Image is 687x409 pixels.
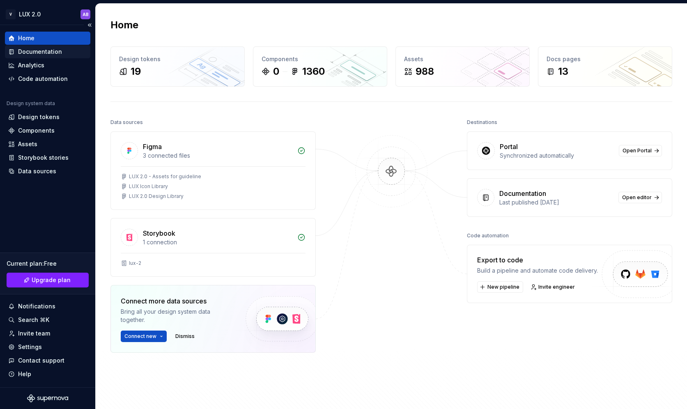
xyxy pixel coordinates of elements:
[5,313,90,326] button: Search ⌘K
[18,302,55,310] div: Notifications
[416,65,434,78] div: 988
[19,10,41,18] div: LUX 2.0
[84,19,95,31] button: Collapse sidebar
[619,145,662,156] a: Open Portal
[500,152,614,160] div: Synchronized automatically
[18,140,37,148] div: Assets
[5,354,90,367] button: Contact support
[121,331,167,342] button: Connect new
[302,65,325,78] div: 1360
[110,18,138,32] h2: Home
[18,126,55,135] div: Components
[477,255,598,265] div: Export to code
[558,65,568,78] div: 13
[18,61,44,69] div: Analytics
[131,65,141,78] div: 19
[18,316,49,324] div: Search ⌘K
[143,152,292,160] div: 3 connected files
[175,333,195,340] span: Dismiss
[110,131,316,210] a: Figma3 connected filesLUX 2.0 - Assets for guidelineLUX Icon LibraryLUX 2.0 Design Library
[528,281,579,293] a: Invite engineer
[18,34,34,42] div: Home
[143,228,175,238] div: Storybook
[110,218,316,277] a: Storybook1 connectionlux-2
[5,138,90,151] a: Assets
[5,300,90,313] button: Notifications
[5,165,90,178] a: Data sources
[5,32,90,45] a: Home
[143,142,162,152] div: Figma
[5,151,90,164] a: Storybook stories
[5,45,90,58] a: Documentation
[18,75,68,83] div: Code automation
[18,48,62,56] div: Documentation
[18,356,64,365] div: Contact support
[538,284,575,290] span: Invite engineer
[6,9,16,19] div: V
[262,55,379,63] div: Components
[18,343,42,351] div: Settings
[172,331,198,342] button: Dismiss
[618,192,662,203] a: Open editor
[5,124,90,137] a: Components
[5,327,90,340] a: Invite team
[18,370,31,378] div: Help
[110,46,245,87] a: Design tokens19
[83,11,89,18] div: AB
[7,100,55,107] div: Design system data
[7,273,89,287] a: Upgrade plan
[110,117,143,128] div: Data sources
[18,167,56,175] div: Data sources
[32,276,71,284] span: Upgrade plan
[273,65,279,78] div: 0
[129,173,201,180] div: LUX 2.0 - Assets for guideline
[129,260,141,267] div: lux-2
[538,46,672,87] a: Docs pages13
[487,284,519,290] span: New pipeline
[143,238,292,246] div: 1 connection
[5,340,90,354] a: Settings
[121,296,232,306] div: Connect more data sources
[27,394,68,402] svg: Supernova Logo
[622,194,652,201] span: Open editor
[547,55,664,63] div: Docs pages
[5,368,90,381] button: Help
[129,183,168,190] div: LUX Icon Library
[499,188,546,198] div: Documentation
[477,281,523,293] button: New pipeline
[18,329,50,338] div: Invite team
[5,110,90,124] a: Design tokens
[119,55,236,63] div: Design tokens
[467,230,509,241] div: Code automation
[467,117,497,128] div: Destinations
[395,46,530,87] a: Assets988
[121,308,232,324] div: Bring all your design system data together.
[7,260,89,268] div: Current plan : Free
[499,198,613,207] div: Last published [DATE]
[477,267,598,275] div: Build a pipeline and automate code delivery.
[18,113,60,121] div: Design tokens
[18,154,69,162] div: Storybook stories
[2,5,94,23] button: VLUX 2.0AB
[129,193,184,200] div: LUX 2.0 Design Library
[253,46,387,87] a: Components01360
[124,333,156,340] span: Connect new
[5,59,90,72] a: Analytics
[623,147,652,154] span: Open Portal
[5,72,90,85] a: Code automation
[404,55,521,63] div: Assets
[500,142,518,152] div: Portal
